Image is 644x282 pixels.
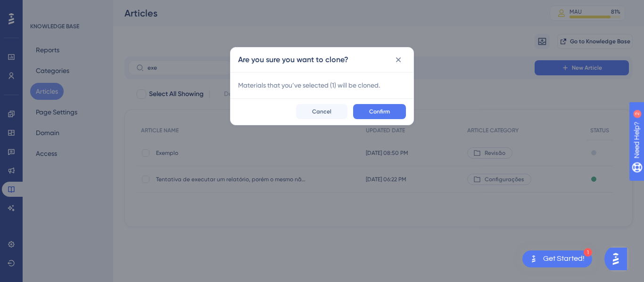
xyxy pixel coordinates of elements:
[522,250,592,267] div: Open Get Started! checklist, remaining modules: 1
[66,5,68,12] div: 2
[369,108,390,115] span: Confirm
[543,254,585,264] div: Get Started!
[604,245,633,273] iframe: UserGuiding AI Assistant Launcher
[238,80,406,91] span: Materials that you’ve selected ( 1 ) will be cloned.
[312,108,331,115] span: Cancel
[584,248,592,257] div: 1
[238,54,348,65] h2: Are you sure you want to clone?
[528,253,539,265] img: launcher-image-alternative-text
[22,2,59,14] span: Need Help?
